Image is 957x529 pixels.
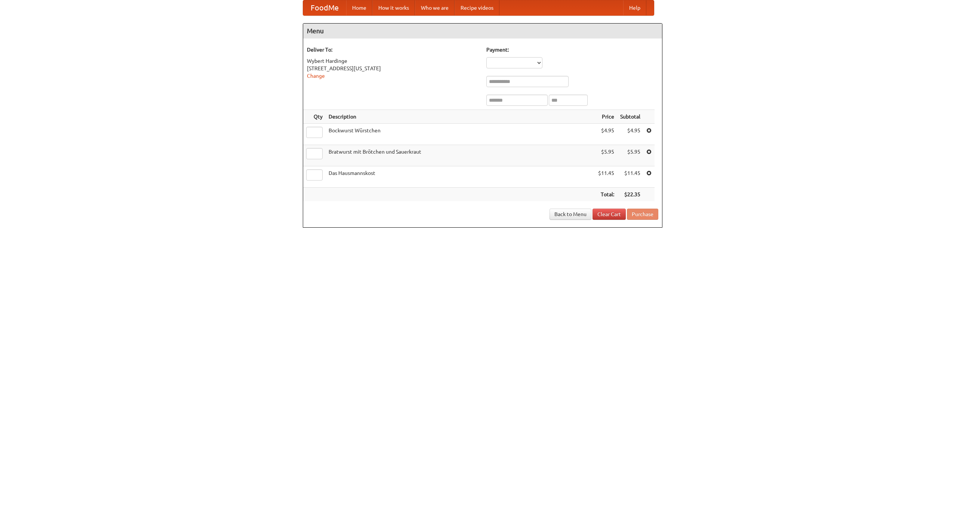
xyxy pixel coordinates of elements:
[303,24,662,39] h4: Menu
[372,0,415,15] a: How it works
[623,0,646,15] a: Help
[307,57,479,65] div: Wybert Hardinge
[627,209,658,220] button: Purchase
[617,188,643,202] th: $22.35
[595,145,617,166] td: $5.95
[593,209,626,220] a: Clear Cart
[346,0,372,15] a: Home
[326,166,595,188] td: Das Hausmannskost
[595,124,617,145] td: $4.95
[326,145,595,166] td: Bratwurst mit Brötchen und Sauerkraut
[415,0,455,15] a: Who we are
[307,73,325,79] a: Change
[617,145,643,166] td: $5.95
[595,110,617,124] th: Price
[550,209,591,220] a: Back to Menu
[617,166,643,188] td: $11.45
[455,0,499,15] a: Recipe videos
[303,0,346,15] a: FoodMe
[486,46,658,53] h5: Payment:
[617,124,643,145] td: $4.95
[617,110,643,124] th: Subtotal
[303,110,326,124] th: Qty
[595,166,617,188] td: $11.45
[307,65,479,72] div: [STREET_ADDRESS][US_STATE]
[595,188,617,202] th: Total:
[326,110,595,124] th: Description
[326,124,595,145] td: Bockwurst Würstchen
[307,46,479,53] h5: Deliver To:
